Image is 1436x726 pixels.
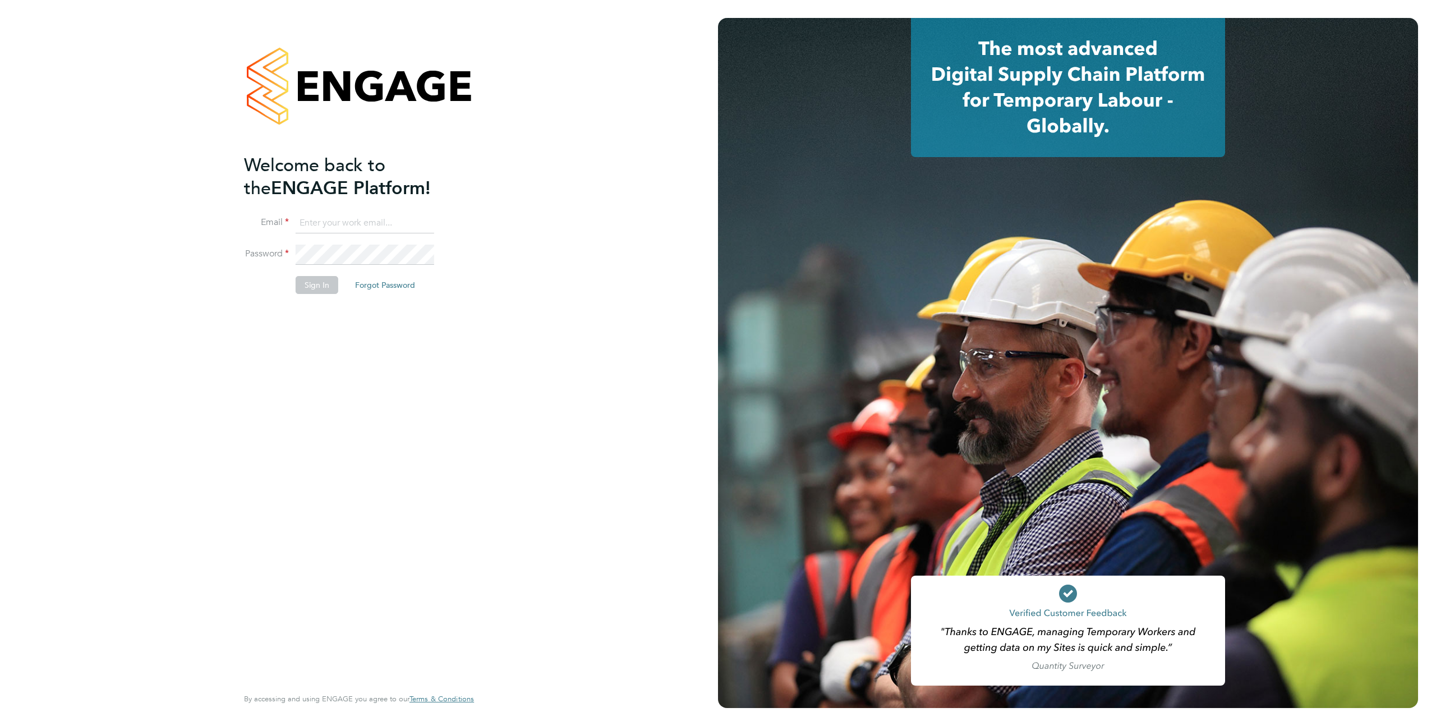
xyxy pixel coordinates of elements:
[244,154,385,199] span: Welcome back to the
[296,213,434,233] input: Enter your work email...
[409,695,474,704] a: Terms & Conditions
[244,217,289,228] label: Email
[244,694,474,704] span: By accessing and using ENGAGE you agree to our
[346,276,424,294] button: Forgot Password
[244,248,289,260] label: Password
[296,276,338,294] button: Sign In
[244,154,463,200] h2: ENGAGE Platform!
